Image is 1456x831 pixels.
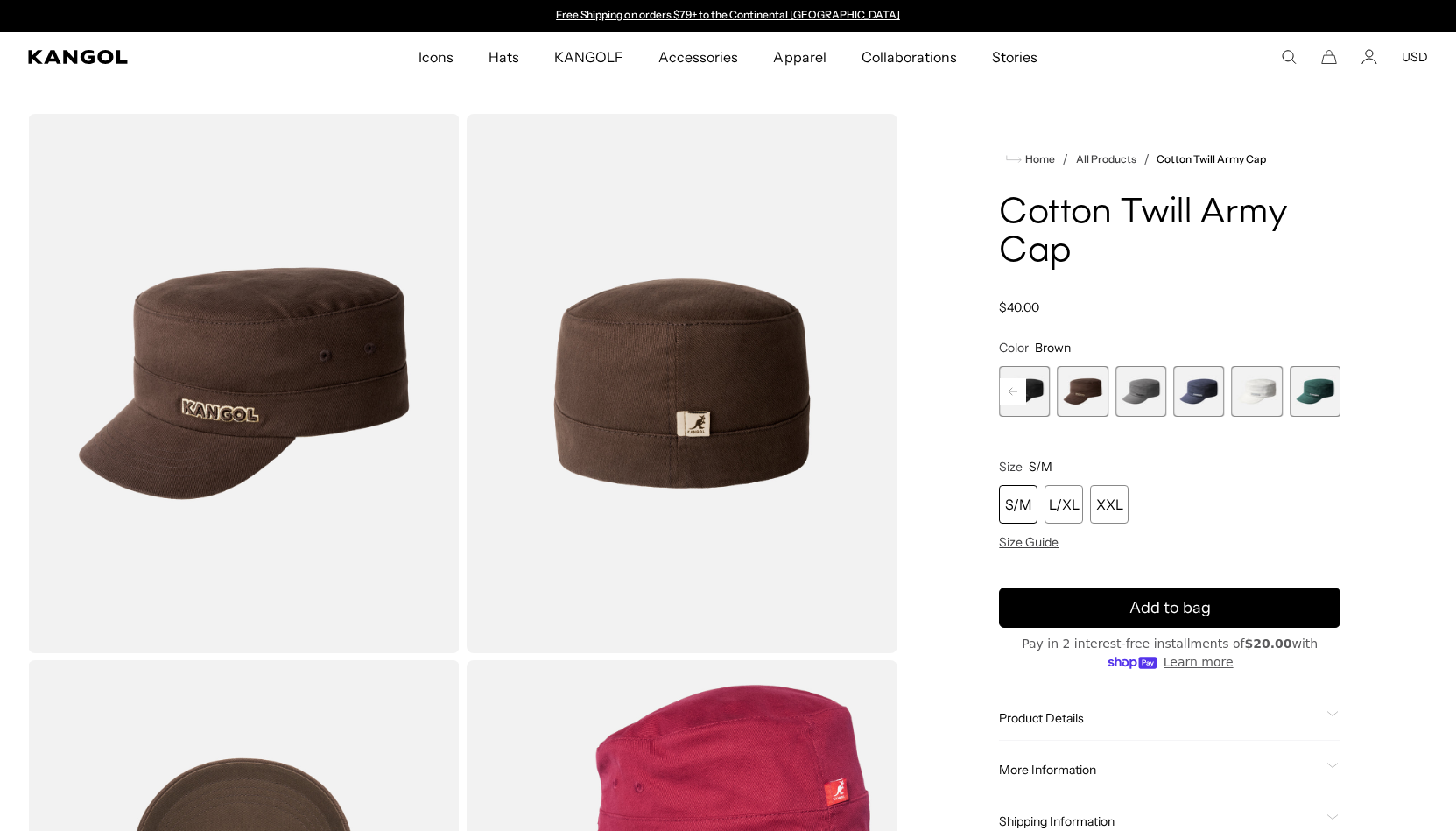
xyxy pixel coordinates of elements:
span: KANGOLF [554,32,623,82]
div: 7 of 9 [1173,366,1224,417]
a: Kangol [28,50,277,64]
label: Black [999,366,1050,417]
span: Shipping Information [999,813,1319,829]
button: Cart [1321,49,1337,65]
div: 5 of 9 [1058,366,1108,417]
div: 4 of 9 [999,366,1050,417]
h1: Cotton Twill Army Cap [999,194,1340,271]
span: Size [999,459,1023,475]
a: Home [1006,151,1055,167]
img: color-brown [28,114,460,653]
span: Apparel [773,32,826,82]
a: KANGOLF [537,32,641,82]
span: Add to bag [1129,596,1211,620]
a: Free Shipping on orders $79+ to the Continental [GEOGRAPHIC_DATA] [556,8,900,21]
a: All Products [1076,153,1136,165]
a: Accessories [641,32,756,82]
a: Cotton Twill Army Cap [1157,153,1267,165]
div: L/XL [1045,485,1083,524]
span: Accessories [658,32,738,82]
a: Icons [401,32,471,82]
slideshow-component: Announcement bar [548,9,909,23]
span: Stories [992,32,1037,82]
li: / [1136,149,1150,170]
label: Pine [1290,366,1340,417]
span: Size Guide [999,534,1059,550]
a: Stories [974,32,1055,82]
img: color-brown [467,114,898,653]
a: Hats [471,32,537,82]
span: Hats [489,32,519,82]
div: 6 of 9 [1115,366,1166,417]
span: $40.00 [999,299,1039,315]
li: / [1055,149,1068,170]
span: More Information [999,762,1319,778]
summary: Search here [1281,49,1297,65]
span: Brown [1035,340,1071,356]
div: Announcement [548,9,909,23]
button: Add to bag [999,588,1340,628]
div: 1 of 2 [548,9,909,23]
span: Home [1022,153,1055,165]
span: Icons [419,32,454,82]
div: XXL [1090,485,1129,524]
a: Apparel [756,32,843,82]
label: White [1231,366,1282,417]
label: Navy [1173,366,1224,417]
a: Account [1361,49,1377,65]
nav: breadcrumbs [999,149,1340,170]
span: Product Details [999,710,1319,726]
div: 8 of 9 [1231,366,1282,417]
a: Collaborations [844,32,974,82]
label: Grey [1115,366,1166,417]
div: S/M [999,485,1037,524]
span: Color [999,340,1029,356]
span: S/M [1029,459,1052,475]
div: 9 of 9 [1290,366,1340,417]
label: Brown [1058,366,1108,417]
span: Collaborations [862,32,957,82]
button: USD [1402,49,1428,65]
